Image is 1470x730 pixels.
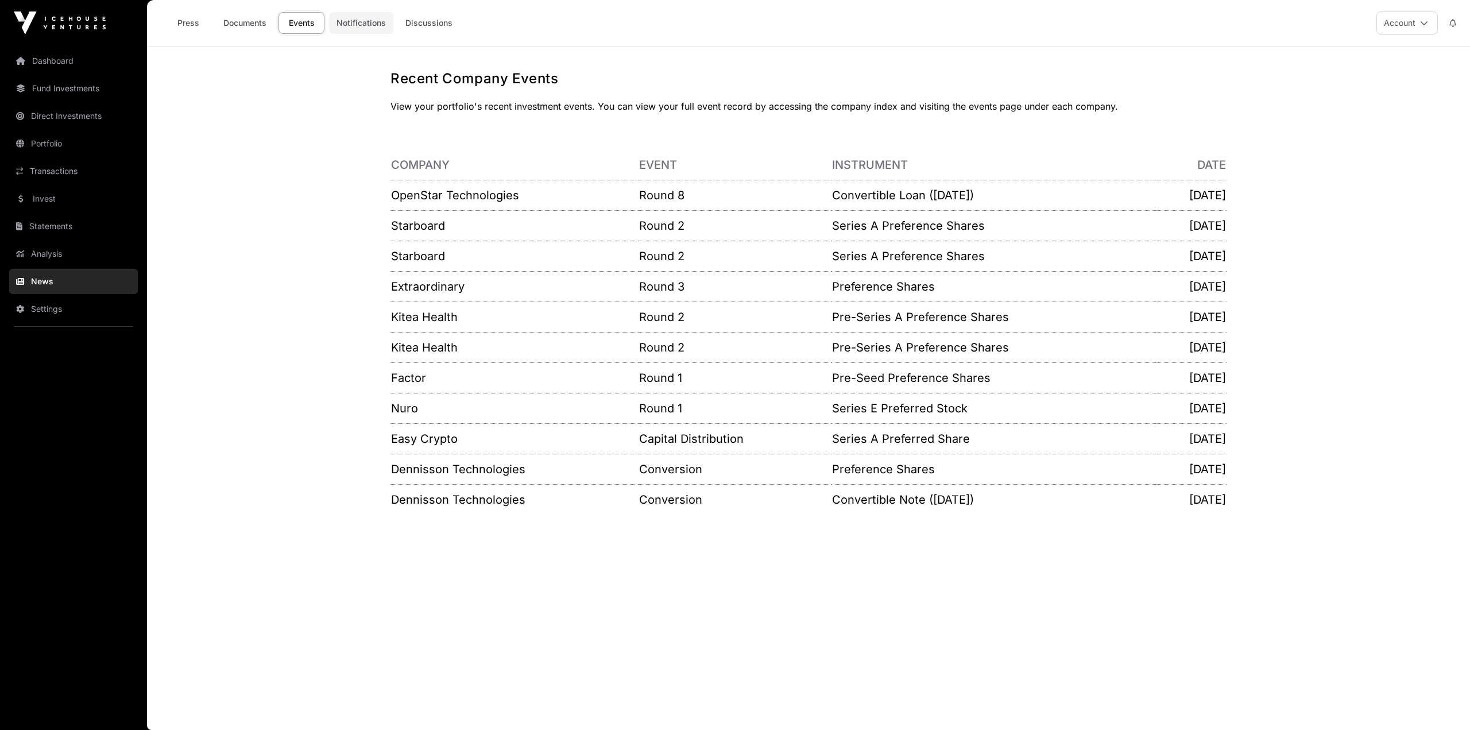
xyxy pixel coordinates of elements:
[1158,248,1226,264] p: [DATE]
[9,159,138,184] a: Transactions
[832,248,1156,264] p: Series A Preference Shares
[639,461,831,477] p: Conversion
[14,11,106,34] img: Icehouse Ventures Logo
[391,280,465,293] a: Extraordinary
[1413,675,1470,730] iframe: Chat Widget
[639,187,831,203] p: Round 8
[639,400,831,416] p: Round 1
[832,187,1156,203] p: Convertible Loan ([DATE])
[391,432,458,446] a: Easy Crypto
[391,310,458,324] a: Kitea Health
[639,150,832,180] th: Event
[9,296,138,322] a: Settings
[1158,279,1226,295] p: [DATE]
[1158,492,1226,508] p: [DATE]
[1158,339,1226,356] p: [DATE]
[1158,370,1226,386] p: [DATE]
[832,370,1156,386] p: Pre-Seed Preference Shares
[639,248,831,264] p: Round 2
[639,279,831,295] p: Round 3
[1158,400,1226,416] p: [DATE]
[9,269,138,294] a: News
[391,493,525,507] a: Dennisson Technologies
[9,131,138,156] a: Portfolio
[832,492,1156,508] p: Convertible Note ([DATE])
[1376,11,1438,34] button: Account
[639,370,831,386] p: Round 1
[1158,187,1226,203] p: [DATE]
[329,12,393,34] a: Notifications
[216,12,274,34] a: Documents
[391,462,525,476] a: Dennisson Technologies
[165,12,211,34] a: Press
[391,341,458,354] a: Kitea Health
[398,12,460,34] a: Discussions
[831,150,1157,180] th: Instrument
[1158,309,1226,325] p: [DATE]
[391,371,426,385] a: Factor
[9,186,138,211] a: Invest
[832,400,1156,416] p: Series E Preferred Stock
[1158,461,1226,477] p: [DATE]
[639,339,831,356] p: Round 2
[832,309,1156,325] p: Pre-Series A Preference Shares
[9,48,138,74] a: Dashboard
[639,492,831,508] p: Conversion
[1157,150,1227,180] th: Date
[832,461,1156,477] p: Preference Shares
[832,431,1156,447] p: Series A Preferred Share
[832,279,1156,295] p: Preference Shares
[9,103,138,129] a: Direct Investments
[278,12,324,34] a: Events
[639,218,831,234] p: Round 2
[639,431,831,447] p: Capital Distribution
[639,309,831,325] p: Round 2
[832,218,1156,234] p: Series A Preference Shares
[391,219,445,233] a: Starboard
[390,99,1227,113] p: View your portfolio's recent investment events. You can view your full event record by accessing ...
[832,339,1156,356] p: Pre-Series A Preference Shares
[391,249,445,263] a: Starboard
[391,401,418,415] a: Nuro
[1158,218,1226,234] p: [DATE]
[1158,431,1226,447] p: [DATE]
[9,241,138,266] a: Analysis
[390,69,1227,88] h1: Recent Company Events
[9,214,138,239] a: Statements
[391,188,519,202] a: OpenStar Technologies
[390,150,639,180] th: Company
[9,76,138,101] a: Fund Investments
